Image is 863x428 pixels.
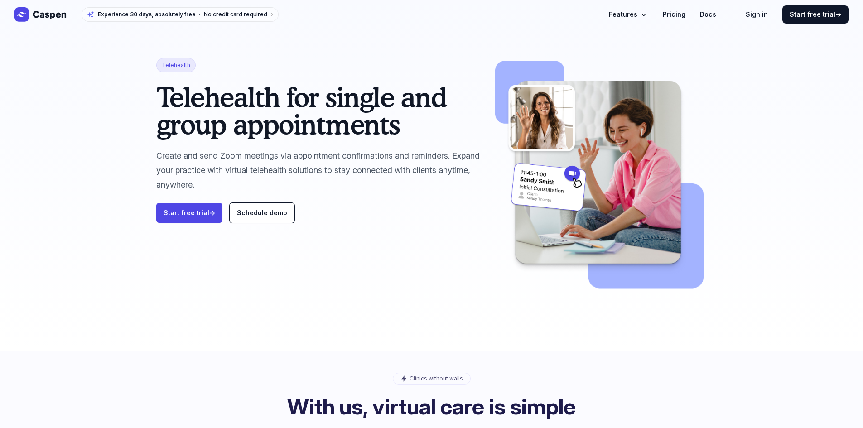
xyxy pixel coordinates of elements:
a: Start free trial [782,5,849,24]
h1: With us, virtual care is simple [174,396,689,418]
span: Schedule demo [237,209,287,216]
span: Telehealth [156,58,196,72]
span: No credit card required [204,11,267,18]
p: Create and send Zoom meetings via appointment confirmations and reminders. Expand your practice w... [156,149,481,192]
span: Features [609,9,637,20]
a: Sign in [746,9,768,20]
a: Docs [700,9,716,20]
a: Pricing [663,9,685,20]
span: → [209,209,215,216]
p: Clinics without walls [410,375,463,382]
img: telehealth.png [495,58,707,293]
a: Experience 30 days, absolutely freeNo credit card required [82,7,279,22]
h1: Telehealth for single and group appointments [156,83,481,138]
span: Experience 30 days, absolutely free [98,11,196,18]
a: Schedule demo [230,203,294,223]
button: Features [609,9,648,20]
a: Start free trial [156,203,222,223]
span: → [835,10,841,18]
span: Start free trial [790,10,841,19]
